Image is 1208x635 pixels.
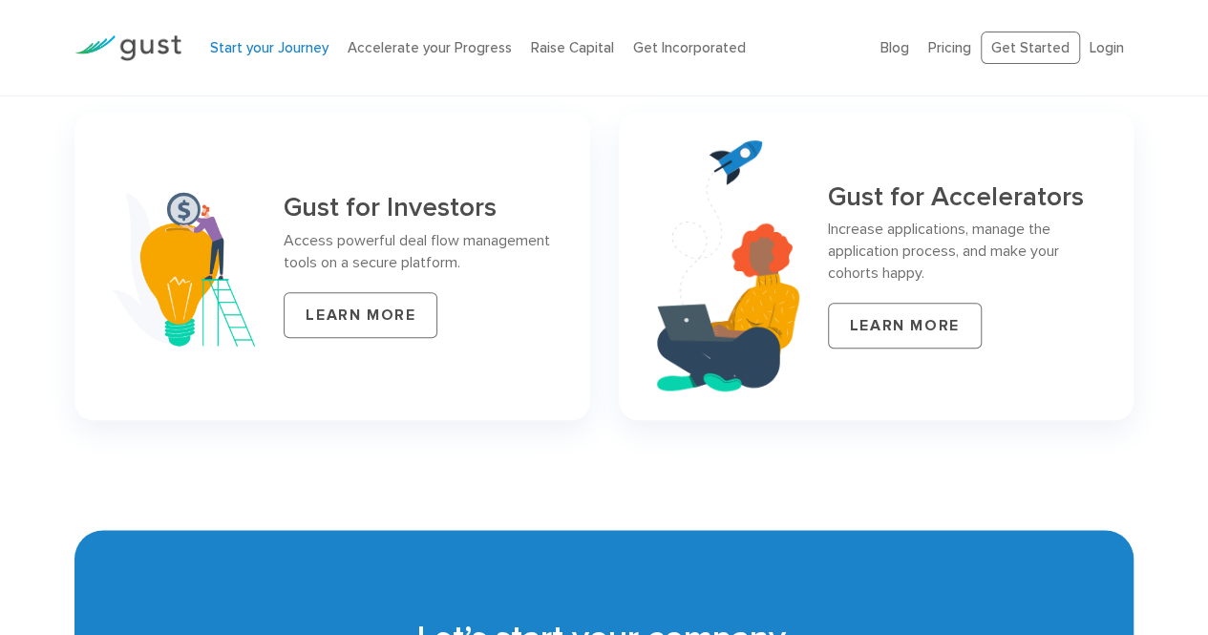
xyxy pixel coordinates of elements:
[981,32,1080,65] a: Get Started
[284,292,437,338] a: LEARN MORE
[928,39,971,56] a: Pricing
[74,35,181,61] img: Gust Logo
[828,303,982,349] a: LEARN MORE
[284,194,551,223] h3: Gust for Investors
[828,218,1095,284] p: Increase applications, manage the application process, and make your cohorts happy.
[210,39,328,56] a: Start your Journey
[880,39,909,56] a: Blog
[113,185,255,346] img: Investor
[348,39,512,56] a: Accelerate your Progress
[657,140,799,392] img: Accelerators
[828,183,1095,213] h3: Gust for Accelerators
[633,39,746,56] a: Get Incorporated
[531,39,614,56] a: Raise Capital
[1090,39,1124,56] a: Login
[284,229,551,273] p: Access powerful deal flow management tools on a secure platform.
